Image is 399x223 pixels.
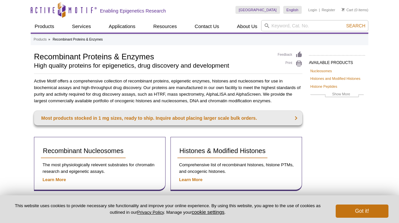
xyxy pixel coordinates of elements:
[53,38,103,41] li: Recombinant Proteins & Enzymes
[342,8,345,11] img: Your Cart
[177,162,295,175] p: Comprehensive list of recombinant histones, histone PTMs, and oncogenic histones.
[34,111,302,125] a: Most products stocked in 1 mg sizes, ready to ship. Inquire about placing larger scale bulk orders.
[342,8,353,12] a: Cart
[34,51,271,61] h1: Recombinant Proteins & Enzymes
[100,8,166,14] h2: Enabling Epigenetics Research
[308,8,317,12] a: Login
[41,162,159,175] p: The most physiologically relevent substrates for chromatin research and epigenetic assays.
[11,203,325,215] p: This website uses cookies to provide necessary site functionality and improve your online experie...
[235,6,280,14] a: [GEOGRAPHIC_DATA]
[43,177,66,182] a: Learn More
[319,6,320,14] li: |
[179,147,265,154] span: Histones & Modified Histones
[310,68,332,74] a: Nucleosomes
[41,144,126,158] a: Recombinant Nucleosomes
[31,20,58,33] a: Products
[177,144,267,158] a: Histones & Modified Histones
[191,20,223,33] a: Contact Us
[105,20,139,33] a: Applications
[43,147,124,154] span: Recombinant Nucleosomes
[344,23,367,29] button: Search
[137,210,164,215] a: Privacy Policy
[34,63,271,69] h2: High quality proteins for epigenetics, drug discovery and development
[278,60,302,67] a: Print
[261,20,368,31] input: Keyword, Cat. No.
[278,51,302,58] a: Feedback
[283,6,302,14] a: English
[34,78,302,104] p: Active Motif offers a comprehensive collection of recombinant proteins, epigenetic enzymes, histo...
[310,76,360,81] a: Histones and Modified Histones
[48,38,50,41] li: »
[149,20,181,33] a: Resources
[34,37,46,43] a: Products
[346,23,365,28] span: Search
[336,205,388,218] button: Got it!
[310,91,364,99] a: Show More
[322,8,335,12] a: Register
[342,6,368,14] li: (0 items)
[233,20,261,33] a: About Us
[179,177,202,182] a: Learn More
[310,83,337,89] a: Histone Peptides
[192,209,224,215] button: cookie settings
[309,55,365,67] h2: AVAILABLE PRODUCTS
[68,20,95,33] a: Services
